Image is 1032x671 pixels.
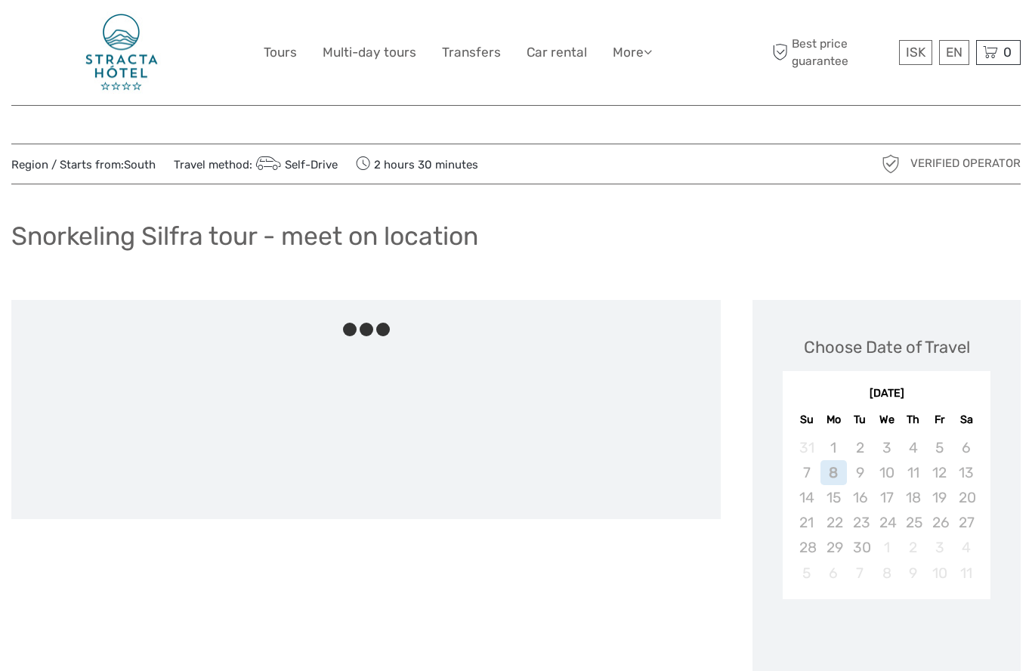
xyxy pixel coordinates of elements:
div: Not available Sunday, September 28th, 2025 [793,535,820,560]
div: Not available Tuesday, September 30th, 2025 [847,535,873,560]
span: 0 [1001,45,1014,60]
a: Tours [264,42,297,63]
div: Loading... [882,639,891,648]
div: Not available Saturday, September 20th, 2025 [953,485,979,510]
a: Self-Drive [252,158,338,172]
div: Choose Date of Travel [804,335,970,359]
div: Not available Wednesday, September 3rd, 2025 [873,435,900,460]
img: verified_operator_grey_128.png [879,152,903,176]
div: We [873,410,900,430]
span: Verified Operator [910,156,1021,172]
div: Not available Saturday, September 27th, 2025 [953,510,979,535]
div: Not available Friday, September 26th, 2025 [926,510,953,535]
div: Not available Monday, September 22nd, 2025 [820,510,847,535]
div: Not available Saturday, October 4th, 2025 [953,535,979,560]
h1: Snorkeling Silfra tour - meet on location [11,221,478,252]
div: Not available Friday, October 10th, 2025 [926,561,953,586]
div: Not available Thursday, September 4th, 2025 [900,435,926,460]
div: Not available Monday, October 6th, 2025 [820,561,847,586]
span: Region / Starts from: [11,157,156,173]
div: Not available Wednesday, September 17th, 2025 [873,485,900,510]
div: Not available Tuesday, September 9th, 2025 [847,460,873,485]
div: Not available Thursday, October 9th, 2025 [900,561,926,586]
div: Not available Wednesday, October 1st, 2025 [873,535,900,560]
div: Not available Friday, September 12th, 2025 [926,460,953,485]
div: Not available Saturday, October 11th, 2025 [953,561,979,586]
span: Travel method: [174,153,338,175]
a: More [613,42,652,63]
div: Not available Thursday, September 11th, 2025 [900,460,926,485]
a: Transfers [442,42,501,63]
div: Not available Thursday, October 2nd, 2025 [900,535,926,560]
div: Not available Saturday, September 13th, 2025 [953,460,979,485]
div: Not available Wednesday, September 10th, 2025 [873,460,900,485]
a: Multi-day tours [323,42,416,63]
div: Not available Wednesday, October 8th, 2025 [873,561,900,586]
div: Not available Monday, September 8th, 2025 [820,460,847,485]
div: Not available Saturday, September 6th, 2025 [953,435,979,460]
div: Not available Friday, September 5th, 2025 [926,435,953,460]
div: Tu [847,410,873,430]
div: Not available Tuesday, October 7th, 2025 [847,561,873,586]
span: 2 hours 30 minutes [356,153,478,175]
div: Not available Thursday, September 25th, 2025 [900,510,926,535]
div: Not available Sunday, September 21st, 2025 [793,510,820,535]
div: Not available Sunday, September 14th, 2025 [793,485,820,510]
div: Mo [820,410,847,430]
span: ISK [906,45,925,60]
div: Not available Sunday, September 7th, 2025 [793,460,820,485]
div: [DATE] [783,386,990,402]
div: Not available Tuesday, September 23rd, 2025 [847,510,873,535]
div: Not available Friday, September 19th, 2025 [926,485,953,510]
div: Not available Thursday, September 18th, 2025 [900,485,926,510]
div: Not available Sunday, October 5th, 2025 [793,561,820,586]
div: Th [900,410,926,430]
div: Not available Tuesday, September 2nd, 2025 [847,435,873,460]
div: Not available Monday, September 1st, 2025 [820,435,847,460]
a: South [124,158,156,172]
div: Not available Monday, September 15th, 2025 [820,485,847,510]
a: Car rental [527,42,587,63]
span: Best price guarantee [768,36,895,69]
div: Not available Tuesday, September 16th, 2025 [847,485,873,510]
div: Not available Wednesday, September 24th, 2025 [873,510,900,535]
div: EN [939,40,969,65]
div: Sa [953,410,979,430]
div: Fr [926,410,953,430]
div: Not available Sunday, August 31st, 2025 [793,435,820,460]
div: Not available Friday, October 3rd, 2025 [926,535,953,560]
div: Su [793,410,820,430]
img: 406-be0f0059-ddf2-408f-a541-279631290b14_logo_big.jpg [82,11,160,94]
div: Not available Monday, September 29th, 2025 [820,535,847,560]
div: month 2025-09 [787,435,985,586]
